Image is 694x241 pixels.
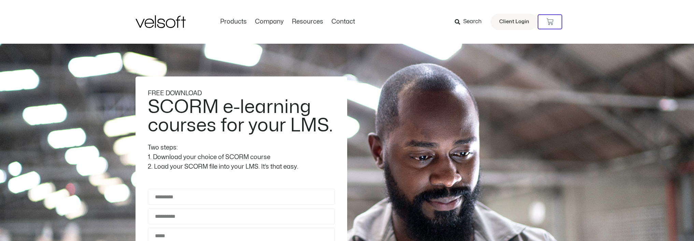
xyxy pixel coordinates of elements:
a: ContactMenu Toggle [327,18,359,26]
h2: SCORM e-learning courses for your LMS. [148,98,333,135]
div: FREE DOWNLOAD [148,89,335,98]
span: Client Login [499,17,529,26]
span: Search [463,17,482,26]
div: Two steps: [148,143,335,153]
nav: Menu [216,18,359,26]
img: Velsoft Training Materials [136,15,186,28]
a: Search [455,16,486,28]
a: Client Login [491,14,538,30]
div: 2. Load your SCORM file into your LMS. It’s that easy. [148,162,335,172]
div: 1. Download your choice of SCORM course [148,153,335,162]
a: ProductsMenu Toggle [216,18,251,26]
a: CompanyMenu Toggle [251,18,288,26]
a: ResourcesMenu Toggle [288,18,327,26]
